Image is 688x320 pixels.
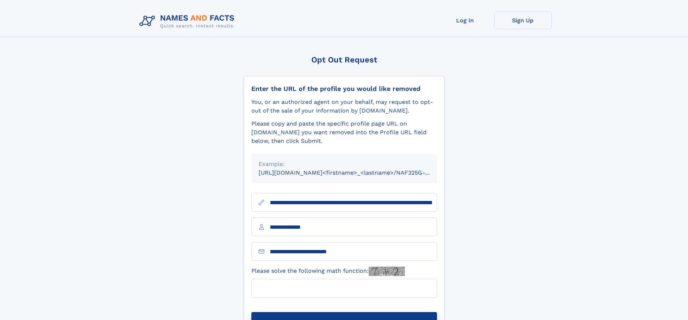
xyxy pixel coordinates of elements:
div: Example: [259,160,430,168]
div: Opt Out Request [244,55,445,64]
div: Enter the URL of the profile you would like removed [251,85,437,93]
a: Sign Up [494,12,552,29]
label: Please solve the following math function: [251,267,405,276]
small: [URL][DOMAIN_NAME]<firstname>_<lastname>/NAF325G-xxxxxxxx [259,169,451,176]
img: Logo Names and Facts [137,12,241,31]
a: Log In [436,12,494,29]
div: Please copy and paste the specific profile page URL on [DOMAIN_NAME] you want removed into the Pr... [251,119,437,145]
div: You, or an authorized agent on your behalf, may request to opt-out of the sale of your informatio... [251,98,437,115]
